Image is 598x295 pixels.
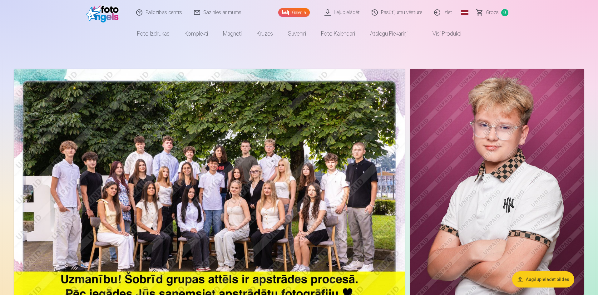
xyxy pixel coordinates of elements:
a: Krūzes [249,25,280,42]
a: Foto kalendāri [314,25,363,42]
span: Grozs [486,9,499,16]
button: Augšupielādēt bildes [512,271,574,288]
a: Magnēti [215,25,249,42]
a: Visi produkti [415,25,469,42]
a: Foto izdrukas [130,25,177,42]
img: /fa1 [86,2,122,22]
a: Suvenīri [280,25,314,42]
a: Komplekti [177,25,215,42]
a: Galerija [278,8,310,17]
span: 0 [501,9,508,16]
a: Atslēgu piekariņi [363,25,415,42]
